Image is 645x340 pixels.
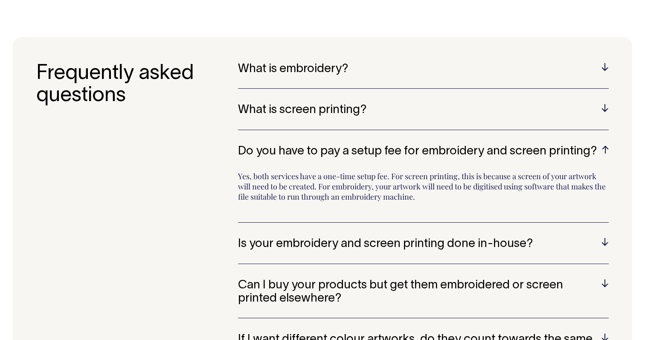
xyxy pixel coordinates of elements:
h5: Is your embroidery and screen printing done in-house? [238,238,609,251]
h5: What is embroidery? [238,63,609,76]
h5: Can I buy your products but get them embroidered or screen printed elsewhere? [238,279,609,305]
h5: What is screen printing? [238,104,609,117]
p: Yes, both services have a one-time setup fee. For screen printing, this is because a screen of yo... [238,171,609,209]
h5: Do you have to pay a setup fee for embroidery and screen printing? [238,145,609,158]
